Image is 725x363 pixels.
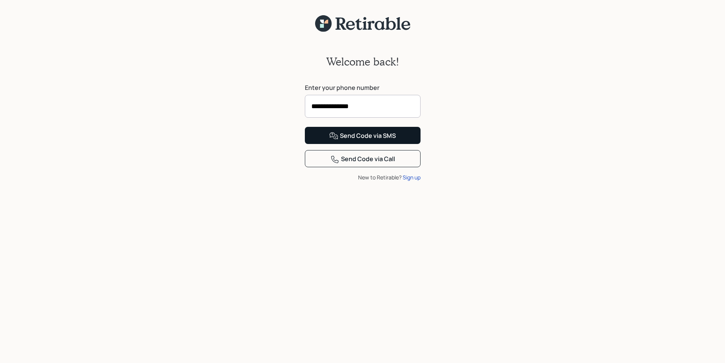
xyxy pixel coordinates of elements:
label: Enter your phone number [305,83,421,92]
div: Send Code via SMS [329,131,396,141]
div: Send Code via Call [330,155,395,164]
div: Sign up [403,173,421,181]
button: Send Code via Call [305,150,421,167]
div: New to Retirable? [305,173,421,181]
h2: Welcome back! [326,55,399,68]
button: Send Code via SMS [305,127,421,144]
